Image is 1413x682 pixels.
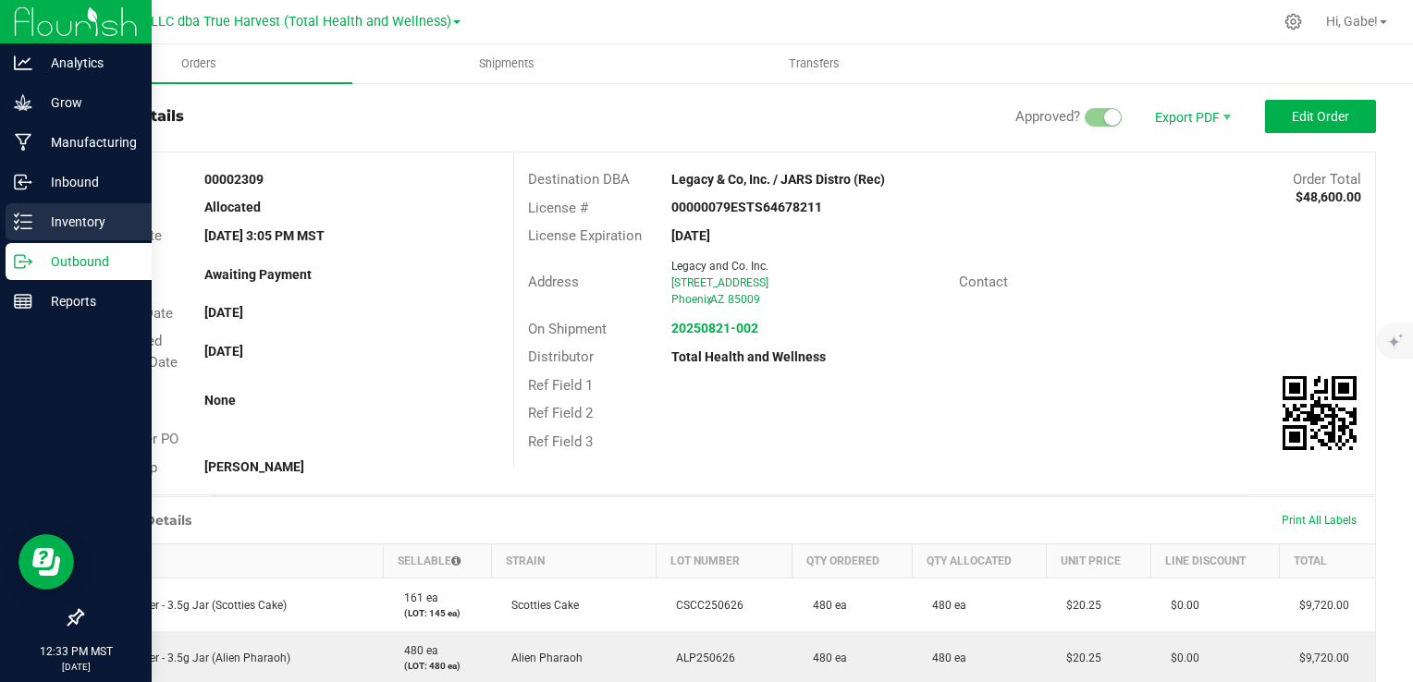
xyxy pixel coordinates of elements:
[32,290,143,312] p: Reports
[204,172,264,187] strong: 00002309
[44,44,352,83] a: Orders
[1265,100,1376,133] button: Edit Order
[54,14,451,30] span: DXR FINANCE 4 LLC dba True Harvest (Total Health and Wellness)
[528,321,607,337] span: On Shipment
[156,55,241,72] span: Orders
[14,292,32,311] inline-svg: Reports
[395,659,481,673] p: (LOT: 480 ea)
[1282,13,1305,30] div: Manage settings
[502,652,583,664] span: Alien Pharaoh
[923,599,966,612] span: 480 ea
[94,599,287,612] span: SG - Flower - 3.5g Jar (Scotties Cake)
[8,660,143,674] p: [DATE]
[1015,108,1080,125] span: Approved?
[204,228,325,243] strong: [DATE] 3:05 PM MST
[395,606,481,620] p: (LOT: 145 ea)
[1279,544,1375,578] th: Total
[912,544,1046,578] th: Qty Allocated
[667,599,743,612] span: CSCC250626
[14,213,32,231] inline-svg: Inventory
[708,293,710,306] span: ,
[660,44,968,83] a: Transfers
[528,348,594,365] span: Distributor
[204,344,243,359] strong: [DATE]
[804,652,847,664] span: 480 ea
[804,599,847,612] span: 480 ea
[1161,599,1199,612] span: $0.00
[1136,100,1247,133] li: Export PDF
[14,133,32,152] inline-svg: Manufacturing
[14,54,32,72] inline-svg: Analytics
[728,293,760,306] span: 85009
[793,544,913,578] th: Qty Ordered
[204,200,261,214] strong: Allocated
[502,599,579,612] span: Scotties Cake
[1057,599,1101,612] span: $20.25
[204,305,243,320] strong: [DATE]
[1057,652,1101,664] span: $20.25
[32,250,143,273] p: Outbound
[18,534,74,590] iframe: Resource center
[710,293,724,306] span: AZ
[1326,14,1378,29] span: Hi, Gabe!
[1283,376,1357,450] qrcode: 00002309
[8,643,143,660] p: 12:33 PM MST
[671,349,826,364] strong: Total Health and Wellness
[395,591,438,604] span: 161 ea
[671,228,710,243] strong: [DATE]
[528,171,630,188] span: Destination DBA
[32,131,143,153] p: Manufacturing
[94,652,290,664] span: SG - Flower - 3.5g Jar (Alien Pharaoh)
[83,544,384,578] th: Item
[528,377,593,394] span: Ref Field 1
[923,652,966,664] span: 480 ea
[1150,544,1279,578] th: Line Discount
[1292,109,1349,124] span: Edit Order
[32,171,143,193] p: Inbound
[491,544,656,578] th: Strain
[1293,171,1361,188] span: Order Total
[671,276,768,289] span: [STREET_ADDRESS]
[1283,376,1357,450] img: Scan me!
[32,52,143,74] p: Analytics
[14,252,32,271] inline-svg: Outbound
[671,200,822,214] strong: 00000079ESTS64678211
[528,433,593,450] span: Ref Field 3
[14,93,32,112] inline-svg: Grow
[671,260,768,273] span: Legacy and Co. Inc.
[204,459,304,474] strong: [PERSON_NAME]
[32,211,143,233] p: Inventory
[384,544,492,578] th: Sellable
[1296,189,1361,204] strong: $48,600.00
[528,227,642,244] span: License Expiration
[395,644,438,657] span: 480 ea
[14,173,32,191] inline-svg: Inbound
[1046,544,1150,578] th: Unit Price
[32,91,143,114] p: Grow
[671,172,885,187] strong: Legacy & Co, Inc. / JARS Distro (Rec)
[454,55,559,72] span: Shipments
[528,274,579,290] span: Address
[667,652,735,664] span: ALP250626
[671,293,712,306] span: Phoenix
[528,405,593,421] span: Ref Field 2
[671,321,758,335] a: 20250821-002
[1282,514,1357,527] span: Print All Labels
[528,200,588,216] span: License #
[204,393,236,408] strong: None
[1290,599,1349,612] span: $9,720.00
[959,274,1008,290] span: Contact
[1161,652,1199,664] span: $0.00
[656,544,792,578] th: Lot Number
[1290,652,1349,664] span: $9,720.00
[204,267,312,282] strong: Awaiting Payment
[764,55,865,72] span: Transfers
[352,44,660,83] a: Shipments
